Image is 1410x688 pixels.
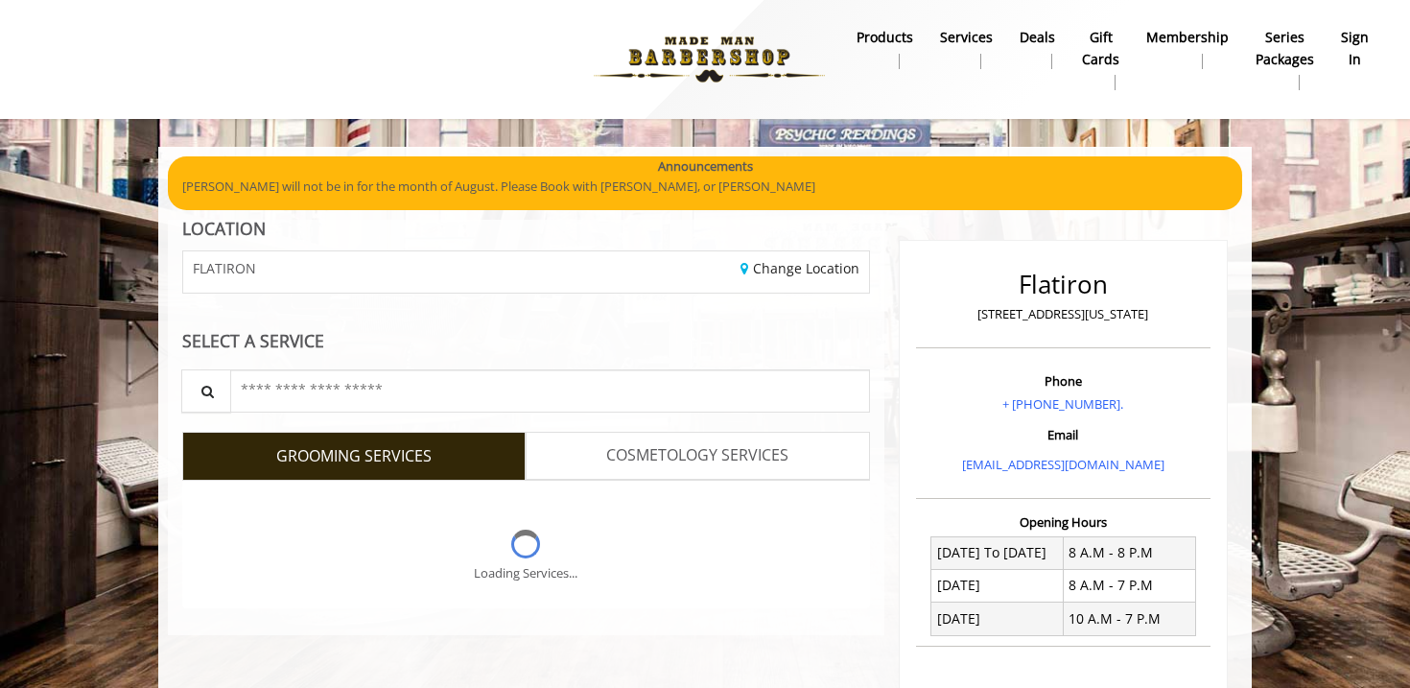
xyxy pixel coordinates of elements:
[276,444,432,469] span: GROOMING SERVICES
[1069,24,1133,95] a: Gift cardsgift cards
[1006,24,1069,74] a: DealsDeals
[940,27,993,48] b: Services
[927,24,1006,74] a: ServicesServices
[606,443,788,468] span: COSMETOLOGY SERVICES
[1063,603,1195,635] td: 10 A.M - 7 P.M
[658,156,753,177] b: Announcements
[577,7,841,112] img: Made Man Barbershop logo
[182,480,870,608] div: Grooming services
[474,563,577,583] div: Loading Services...
[931,536,1064,569] td: [DATE] To [DATE]
[193,261,256,275] span: FLATIRON
[857,27,913,48] b: products
[1328,24,1382,74] a: sign insign in
[1082,27,1119,70] b: gift cards
[182,332,870,350] div: SELECT A SERVICE
[916,515,1210,529] h3: Opening Hours
[843,24,927,74] a: Productsproducts
[1063,536,1195,569] td: 8 A.M - 8 P.M
[1242,24,1328,95] a: Series packagesSeries packages
[921,304,1206,324] p: [STREET_ADDRESS][US_STATE]
[931,603,1064,635] td: [DATE]
[181,369,231,413] button: Service Search
[1133,24,1242,74] a: MembershipMembership
[1146,27,1229,48] b: Membership
[1020,27,1055,48] b: Deals
[1063,569,1195,602] td: 8 A.M - 7 P.M
[921,428,1206,441] h3: Email
[921,374,1206,388] h3: Phone
[1341,27,1369,70] b: sign in
[931,569,1064,602] td: [DATE]
[740,259,859,277] a: Change Location
[182,177,1228,197] p: [PERSON_NAME] will not be in for the month of August. Please Book with [PERSON_NAME], or [PERSON_...
[1002,395,1123,413] a: + [PHONE_NUMBER].
[1256,27,1314,70] b: Series packages
[962,456,1164,473] a: [EMAIL_ADDRESS][DOMAIN_NAME]
[182,217,266,240] b: LOCATION
[921,271,1206,298] h2: Flatiron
